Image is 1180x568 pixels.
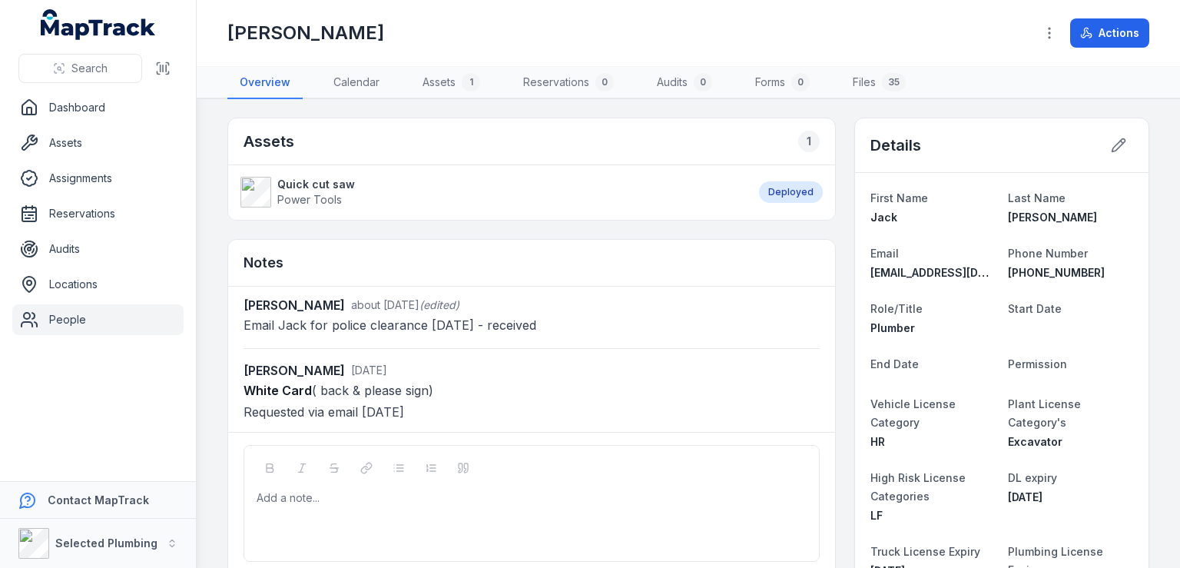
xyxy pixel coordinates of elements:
[321,67,392,99] a: Calendar
[870,357,919,370] span: End Date
[870,302,923,315] span: Role/Title
[870,247,899,260] span: Email
[870,135,921,156] h2: Details
[240,177,744,208] a: Quick cut sawPower Tools
[244,252,283,274] h3: Notes
[595,73,614,91] div: 0
[1008,490,1042,503] time: 5/24/2028, 12:00:00 AM
[1008,435,1062,448] span: Excavator
[791,73,810,91] div: 0
[71,61,108,76] span: Search
[351,364,387,377] time: 8/20/2025, 2:26:32 PM
[1008,397,1081,429] span: Plant License Category's
[227,21,384,45] h1: [PERSON_NAME]
[12,128,184,158] a: Assets
[462,73,480,91] div: 1
[244,296,345,314] strong: [PERSON_NAME]
[870,397,956,429] span: Vehicle License Category
[870,321,915,334] span: Plumber
[1008,490,1042,503] span: [DATE]
[1008,302,1062,315] span: Start Date
[645,67,724,99] a: Audits0
[419,298,459,311] span: (edited)
[277,193,342,206] span: Power Tools
[351,298,419,311] time: 7/14/2025, 9:05:42 AM
[12,163,184,194] a: Assignments
[1008,211,1097,224] span: [PERSON_NAME]
[12,269,184,300] a: Locations
[244,131,294,152] h2: Assets
[351,364,387,377] span: [DATE]
[351,298,419,311] span: about [DATE]
[882,73,906,91] div: 35
[759,181,823,203] div: Deployed
[743,67,822,99] a: Forms0
[410,67,492,99] a: Assets1
[870,509,883,522] span: LF
[244,383,312,398] strong: White Card
[870,266,1056,279] span: [EMAIL_ADDRESS][DOMAIN_NAME]
[55,536,157,550] strong: Selected Plumbing
[694,73,712,91] div: 0
[227,67,303,99] a: Overview
[244,380,820,423] p: ( back & please sign) Requested via email [DATE]
[1008,471,1057,484] span: DL expiry
[870,435,885,448] span: HR
[870,211,897,224] span: Jack
[12,92,184,123] a: Dashboard
[1008,247,1088,260] span: Phone Number
[798,131,820,152] div: 1
[12,234,184,264] a: Audits
[1008,191,1066,204] span: Last Name
[511,67,626,99] a: Reservations0
[12,198,184,229] a: Reservations
[244,314,820,336] p: Email Jack for police clearance [DATE] - received
[41,9,156,40] a: MapTrack
[1070,18,1149,48] button: Actions
[1008,357,1067,370] span: Permission
[18,54,142,83] button: Search
[12,304,184,335] a: People
[48,493,149,507] strong: Contact MapTrack
[277,177,355,192] strong: Quick cut saw
[870,191,928,204] span: First Name
[870,471,966,503] span: High Risk License Categories
[870,545,980,558] span: Truck License Expiry
[1008,266,1105,279] span: [PHONE_NUMBER]
[840,67,918,99] a: Files35
[244,361,345,380] strong: [PERSON_NAME]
